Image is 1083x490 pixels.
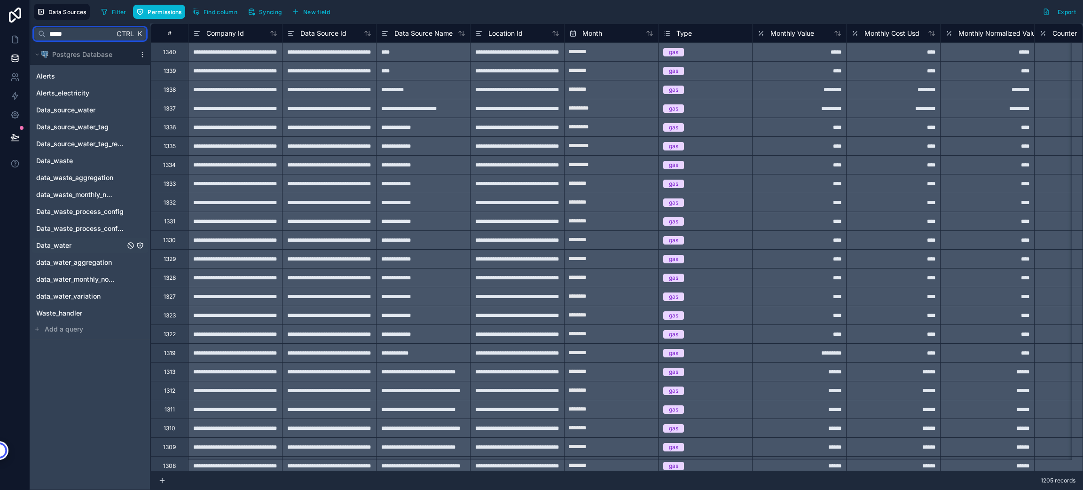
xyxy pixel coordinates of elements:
div: 1337 [164,105,176,112]
div: 1335 [164,142,176,150]
div: Waste_handler [32,306,148,321]
div: 1327 [164,293,176,300]
span: Company Id [206,29,244,38]
div: 1339 [164,67,176,75]
div: Data_source_water_tag [32,119,148,134]
span: Waste_handler [36,308,82,318]
div: 1340 [163,48,176,56]
div: Data_source_water [32,103,148,118]
span: data_waste_aggregation [36,173,113,182]
div: 1323 [164,312,176,319]
span: Monthly Cost Usd [864,29,919,38]
div: 1329 [164,255,176,263]
span: Export [1058,8,1076,16]
span: Counter [1052,29,1077,38]
span: Ctrl [116,28,135,40]
span: Data Source Name [394,29,453,38]
span: Alerts [36,71,55,81]
span: 1205 records [1041,477,1075,484]
div: data_waste_monthly_normalization [32,187,148,202]
div: Data_source_water_tag_relationship [32,136,148,151]
span: K [136,31,143,37]
span: data_water_aggregation [36,258,112,267]
span: Data_source_water_tag_relationship [36,139,125,149]
span: Data_waste_process_config_location [36,224,125,233]
div: data_waste_aggregation [32,170,148,185]
button: Data Sources [34,4,90,20]
div: data_water_variation [32,289,148,304]
button: Export [1039,4,1079,20]
div: Data_waste_process_config_location [32,221,148,236]
span: Data Source Id [300,29,346,38]
div: 1313 [164,368,175,376]
div: 1330 [163,237,176,244]
span: Alerts_electricity [36,88,89,98]
span: New field [303,8,330,16]
div: 1311 [165,406,175,413]
span: Filter [112,8,126,16]
div: 1331 [164,218,175,225]
button: Find column [189,5,241,19]
div: 1309 [163,443,176,451]
span: Location Id [488,29,523,38]
div: # [158,30,181,37]
span: Data_water [36,241,71,250]
div: 1333 [164,180,176,188]
div: Data_waste_process_config [32,204,148,219]
div: 1336 [164,124,176,131]
div: 1319 [164,349,175,357]
span: Data_waste_process_config [36,207,124,216]
div: 1334 [163,161,176,169]
span: Postgres Database [52,50,112,59]
span: Data_waste [36,156,73,166]
div: Data_water [32,238,148,253]
div: Data_waste [32,153,148,168]
span: Add a query [45,324,83,334]
span: Monthly Value [770,29,814,38]
button: Add a query [32,323,148,336]
span: Month [582,29,602,38]
span: Permissions [148,8,181,16]
span: Syncing [259,8,282,16]
button: Postgres logoPostgres Database [32,48,135,61]
span: Data Sources [48,8,86,16]
span: data_water_variation [36,292,101,301]
span: Data_source_water [36,105,95,115]
div: 1312 [164,387,175,395]
button: Permissions [133,5,185,19]
span: Find column [204,8,237,16]
button: Filter [97,5,130,19]
div: 1332 [164,199,176,206]
div: Alerts [32,69,148,84]
div: data_water_aggregation [32,255,148,270]
span: Data_source_water_tag [36,122,109,132]
div: Alerts_electricity [32,86,148,101]
div: 1338 [164,86,176,94]
div: 1308 [163,462,176,470]
div: 1322 [164,331,176,338]
button: Syncing [244,5,285,19]
span: data_waste_monthly_normalization [36,190,116,199]
div: data_water_monthly_normalization [32,272,148,287]
span: data_water_monthly_normalization [36,275,116,284]
img: Postgres logo [41,51,48,58]
a: Syncing [244,5,289,19]
div: 1310 [164,425,175,432]
button: New field [289,5,333,19]
div: 1328 [164,274,176,282]
span: Monthly Normalized Value [958,29,1039,38]
div: scrollable content [30,44,150,340]
span: Type [676,29,692,38]
a: Permissions [133,5,188,19]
